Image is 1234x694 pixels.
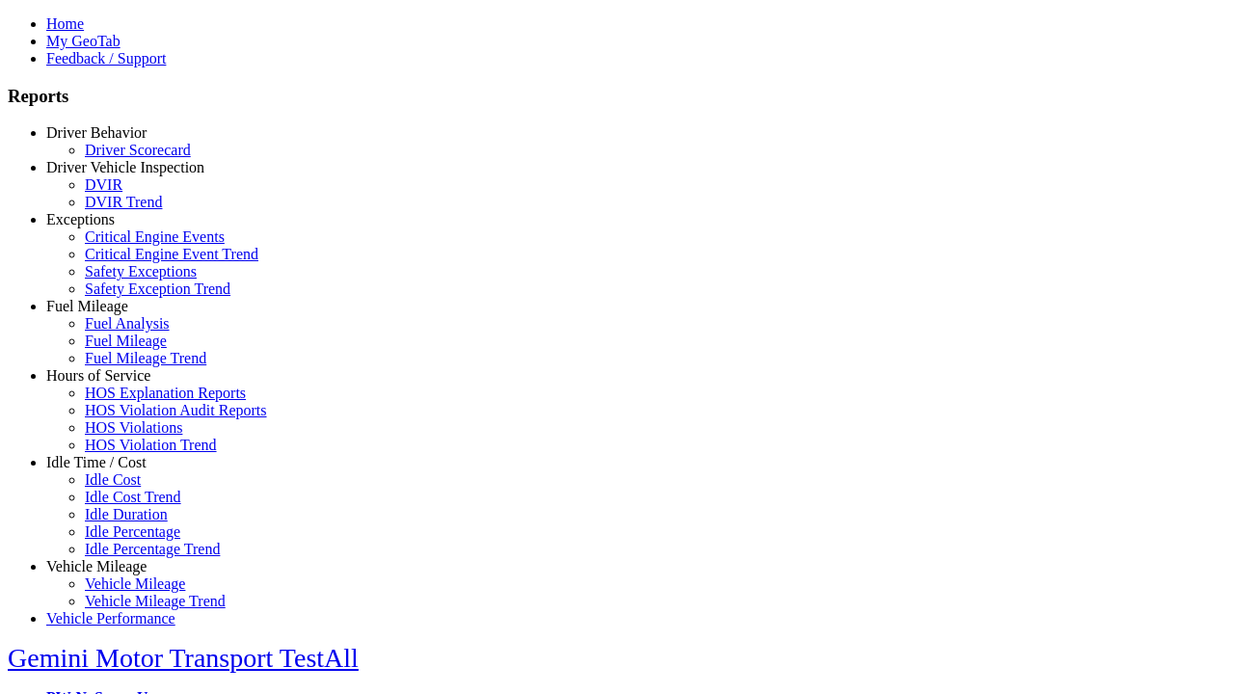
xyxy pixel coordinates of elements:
[46,298,128,314] a: Fuel Mileage
[8,643,359,673] a: Gemini Motor Transport TestAll
[85,385,246,401] a: HOS Explanation Reports
[85,246,258,262] a: Critical Engine Event Trend
[46,610,175,627] a: Vehicle Performance
[46,367,150,384] a: Hours of Service
[85,471,141,488] a: Idle Cost
[85,489,181,505] a: Idle Cost Trend
[85,541,220,557] a: Idle Percentage Trend
[85,575,185,592] a: Vehicle Mileage
[85,333,167,349] a: Fuel Mileage
[8,86,1226,107] h3: Reports
[46,15,84,32] a: Home
[85,593,226,609] a: Vehicle Mileage Trend
[85,402,267,418] a: HOS Violation Audit Reports
[46,211,115,227] a: Exceptions
[46,33,121,49] a: My GeoTab
[85,263,197,280] a: Safety Exceptions
[46,454,147,470] a: Idle Time / Cost
[85,315,170,332] a: Fuel Analysis
[46,159,204,175] a: Driver Vehicle Inspection
[85,523,180,540] a: Idle Percentage
[85,350,206,366] a: Fuel Mileage Trend
[46,558,147,574] a: Vehicle Mileage
[46,124,147,141] a: Driver Behavior
[46,50,166,67] a: Feedback / Support
[85,194,162,210] a: DVIR Trend
[85,506,168,522] a: Idle Duration
[85,419,182,436] a: HOS Violations
[85,280,230,297] a: Safety Exception Trend
[85,142,191,158] a: Driver Scorecard
[85,228,225,245] a: Critical Engine Events
[85,437,217,453] a: HOS Violation Trend
[85,176,122,193] a: DVIR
